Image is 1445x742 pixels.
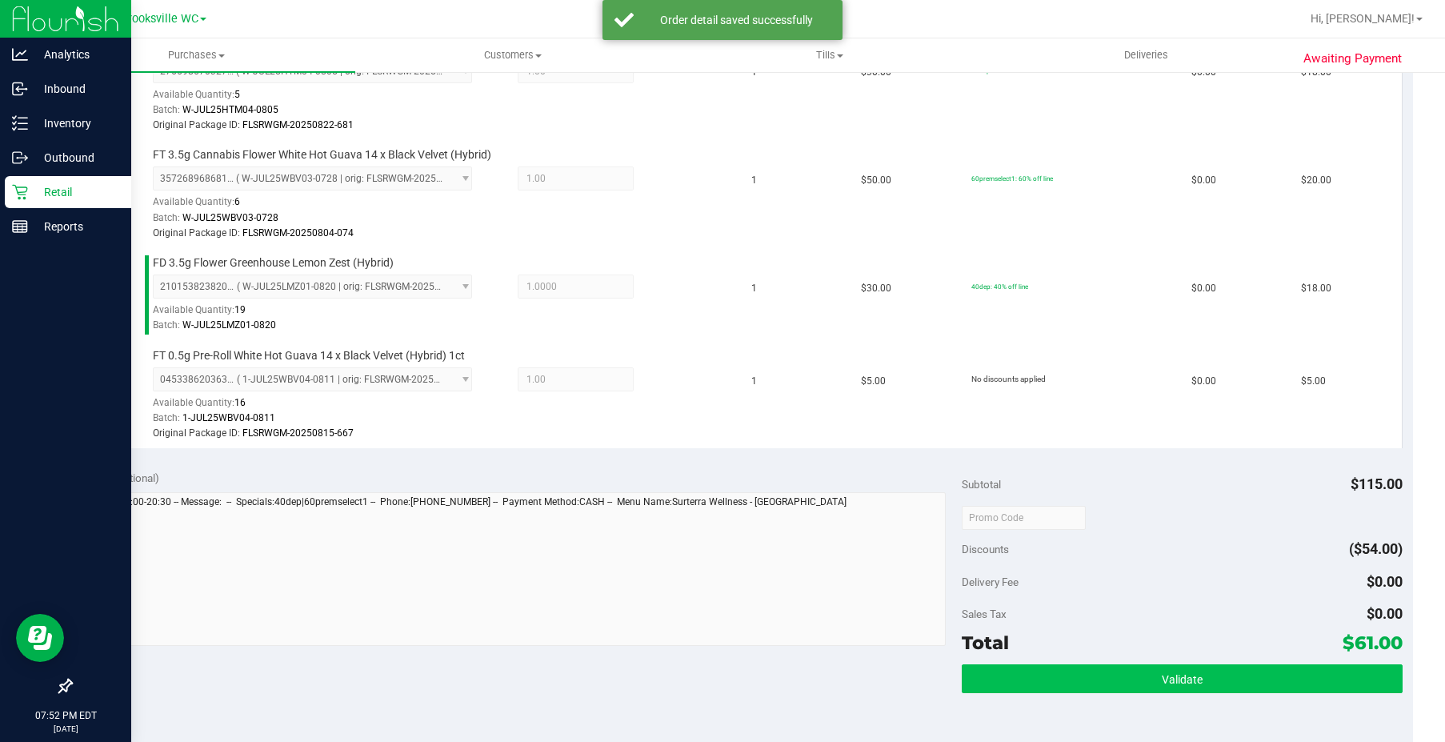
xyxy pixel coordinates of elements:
[153,255,394,271] span: FD 3.5g Flower Greenhouse Lemon Zest (Hybrid)
[242,119,354,130] span: FLSRWGM-20250822-681
[988,38,1305,72] a: Deliveries
[28,45,124,64] p: Analytics
[121,12,198,26] span: Brooksville WC
[153,119,240,130] span: Original Package ID:
[1367,573,1403,590] span: $0.00
[182,412,275,423] span: 1-JUL25WBV04-0811
[1162,673,1203,686] span: Validate
[962,608,1007,620] span: Sales Tax
[153,212,180,223] span: Batch:
[751,374,757,389] span: 1
[861,374,886,389] span: $5.00
[962,664,1402,693] button: Validate
[971,283,1028,291] span: 40dep: 40% off line
[153,299,489,330] div: Available Quantity:
[7,723,124,735] p: [DATE]
[1303,50,1402,68] span: Awaiting Payment
[1343,632,1403,654] span: $61.00
[962,478,1001,491] span: Subtotal
[28,79,124,98] p: Inbound
[28,114,124,133] p: Inventory
[12,219,28,235] inline-svg: Reports
[28,148,124,167] p: Outbound
[153,319,180,331] span: Batch:
[28,217,124,236] p: Reports
[242,427,354,439] span: FLSRWGM-20250815-667
[7,708,124,723] p: 07:52 PM EDT
[1367,605,1403,622] span: $0.00
[153,104,180,115] span: Batch:
[1103,48,1190,62] span: Deliveries
[1191,374,1216,389] span: $0.00
[38,38,355,72] a: Purchases
[962,506,1086,530] input: Promo Code
[962,632,1009,654] span: Total
[234,304,246,315] span: 19
[234,89,240,100] span: 5
[861,173,891,188] span: $50.00
[1351,475,1403,492] span: $115.00
[182,104,278,115] span: W-JUL25HTM04-0805
[12,184,28,200] inline-svg: Retail
[971,174,1053,182] span: 60premselect1: 60% off line
[671,38,988,72] a: Tills
[182,212,278,223] span: W-JUL25WBV03-0728
[153,227,240,239] span: Original Package ID:
[153,348,465,363] span: FT 0.5g Pre-Roll White Hot Guava 14 x Black Velvet (Hybrid) 1ct
[1349,540,1403,557] span: ($54.00)
[234,196,240,207] span: 6
[153,427,240,439] span: Original Package ID:
[153,147,491,162] span: FT 3.5g Cannabis Flower White Hot Guava 14 x Black Velvet (Hybrid)
[242,227,354,239] span: FLSRWGM-20250804-074
[1311,12,1415,25] span: Hi, [PERSON_NAME]!
[751,173,757,188] span: 1
[153,412,180,423] span: Batch:
[356,48,671,62] span: Customers
[153,391,489,423] div: Available Quantity:
[861,281,891,296] span: $30.00
[153,191,489,222] div: Available Quantity:
[16,614,64,662] iframe: Resource center
[962,535,1009,564] span: Discounts
[1191,173,1216,188] span: $0.00
[12,115,28,131] inline-svg: Inventory
[971,375,1046,383] span: No discounts applied
[1301,281,1331,296] span: $18.00
[751,281,757,296] span: 1
[12,81,28,97] inline-svg: Inbound
[38,48,355,62] span: Purchases
[642,12,831,28] div: Order detail saved successfully
[12,46,28,62] inline-svg: Analytics
[672,48,987,62] span: Tills
[1301,173,1331,188] span: $20.00
[234,397,246,408] span: 16
[182,319,276,331] span: W-JUL25LMZ01-0820
[1301,374,1326,389] span: $5.00
[28,182,124,202] p: Retail
[355,38,672,72] a: Customers
[153,83,489,114] div: Available Quantity:
[12,150,28,166] inline-svg: Outbound
[962,576,1019,588] span: Delivery Fee
[1191,281,1216,296] span: $0.00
